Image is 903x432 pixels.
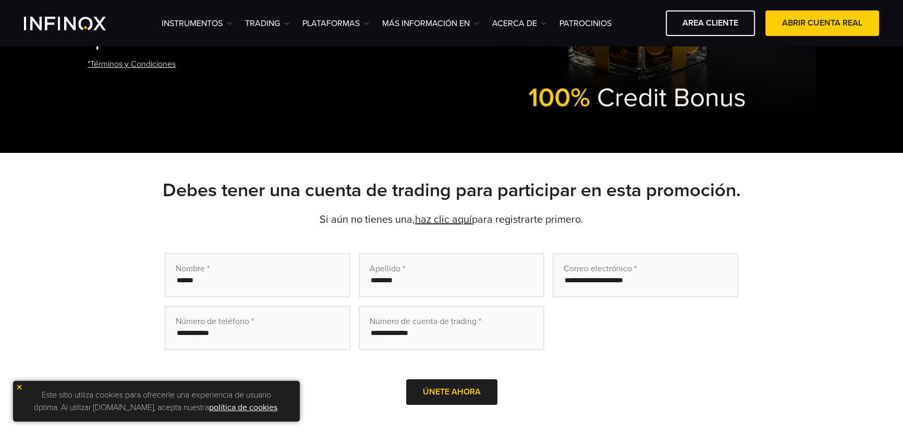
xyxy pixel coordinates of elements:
[492,17,546,30] a: ACERCA DE
[245,17,289,30] a: TRADING
[423,387,481,397] span: Únete ahora
[302,17,369,30] a: PLATAFORMAS
[559,17,612,30] a: Patrocinios
[87,52,177,77] a: *Términos y Condiciones
[382,17,479,30] a: Más información en
[666,10,755,36] a: AREA CLIENTE
[163,179,741,201] strong: Debes tener una cuenta de trading para participar en esta promoción.
[87,212,816,227] p: Si aún no tienes una, para registrarte primero.
[18,386,295,416] p: Este sitio utiliza cookies para ofrecerle una experiencia de usuario óptima. Al utilizar [DOMAIN_...
[765,10,879,36] a: ABRIR CUENTA REAL
[209,402,277,413] a: política de cookies
[162,17,232,30] a: Instrumentos
[406,379,497,405] button: Únete ahora
[415,213,472,226] a: haz clic aquí
[16,383,23,391] img: yellow close icon
[24,17,130,30] a: INFINOX Logo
